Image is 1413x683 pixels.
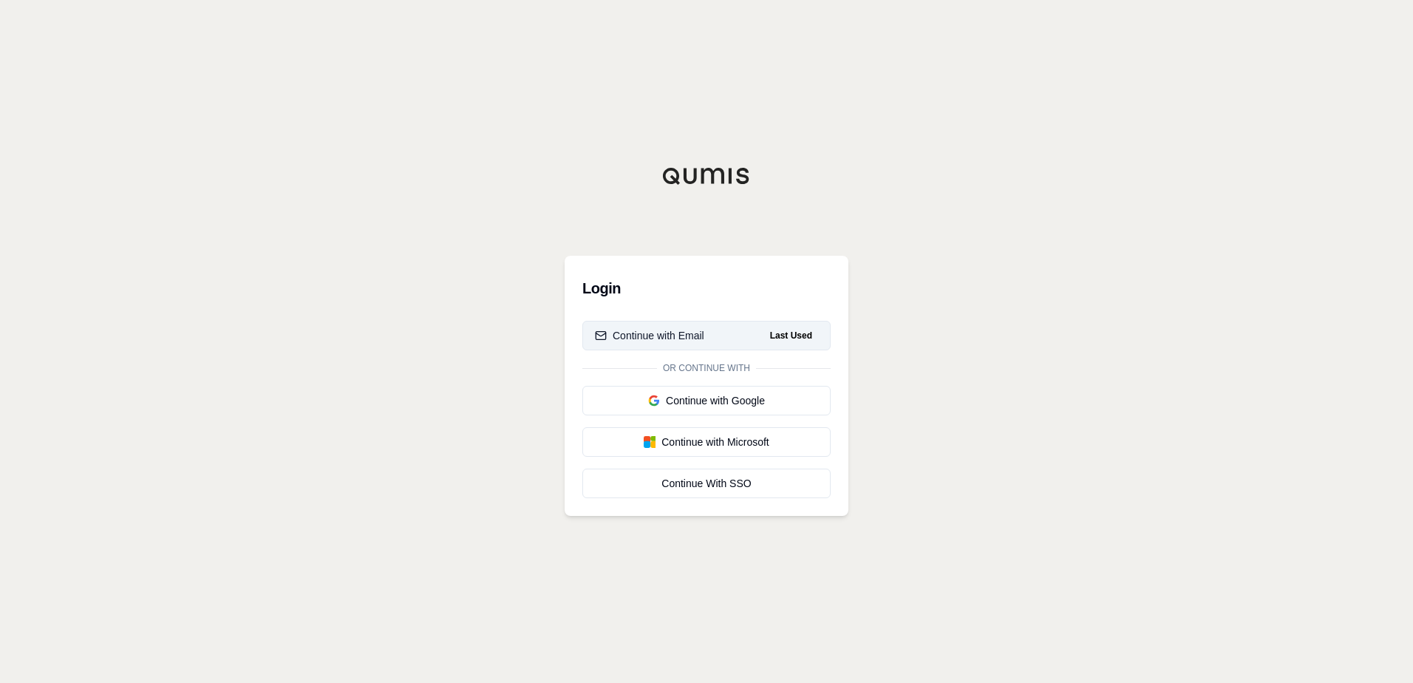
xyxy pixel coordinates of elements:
a: Continue With SSO [582,469,831,498]
button: Continue with Microsoft [582,427,831,457]
h3: Login [582,273,831,303]
div: Continue with Email [595,328,704,343]
button: Continue with Google [582,386,831,415]
button: Continue with EmailLast Used [582,321,831,350]
span: Or continue with [657,362,756,374]
div: Continue with Microsoft [595,435,818,449]
span: Last Used [764,327,818,344]
div: Continue With SSO [595,476,818,491]
img: Qumis [662,167,751,185]
div: Continue with Google [595,393,818,408]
